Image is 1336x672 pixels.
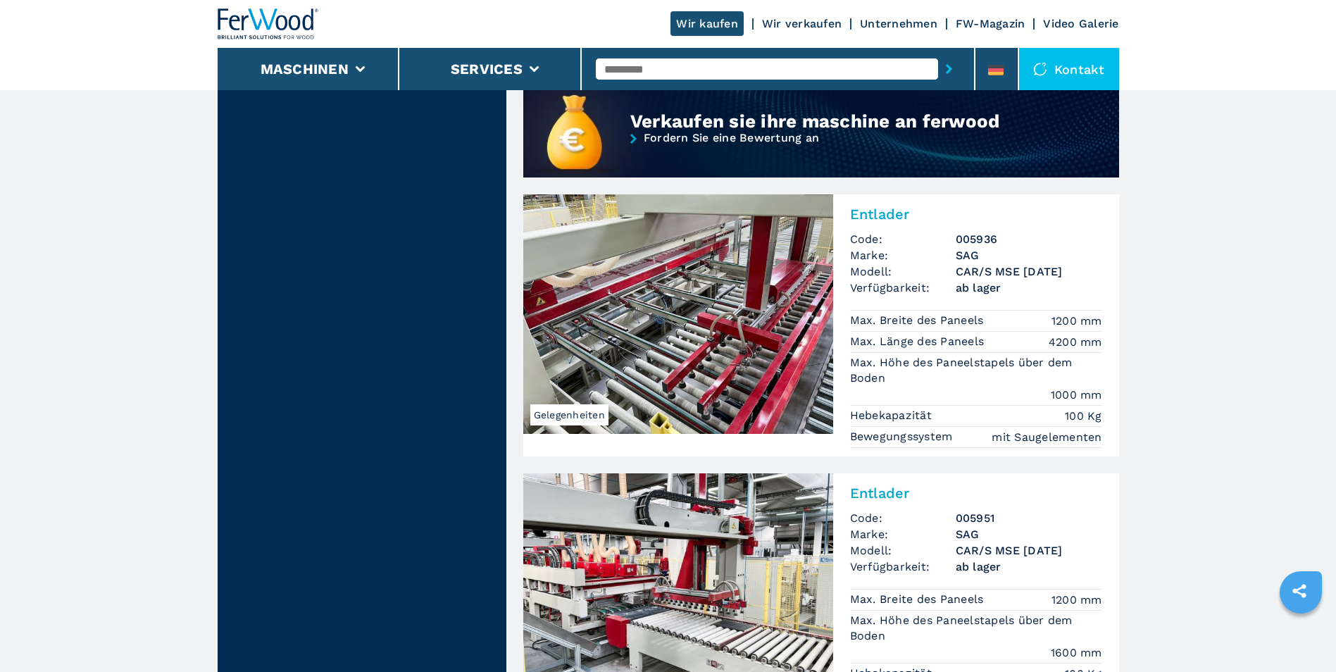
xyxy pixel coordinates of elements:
[850,247,956,263] span: Marke:
[218,8,319,39] img: Ferwood
[630,110,1021,132] div: Verkaufen sie ihre maschine an ferwood
[850,429,956,444] p: Bewegungssystem
[530,404,608,425] span: Gelegenheiten
[1065,408,1102,424] em: 100 Kg
[956,231,1102,247] h3: 005936
[850,592,987,607] p: Max. Breite des Paneels
[850,231,956,247] span: Code:
[850,355,1102,387] p: Max. Höhe des Paneelstapels über dem Boden
[956,280,1102,296] span: ab lager
[1049,334,1102,350] em: 4200 mm
[992,429,1101,445] em: mit Saugelementen
[1051,645,1102,661] em: 1600 mm
[850,485,1102,502] h2: Entlader
[850,206,1102,223] h2: Entlader
[261,61,349,77] button: Maschinen
[1051,387,1102,403] em: 1000 mm
[956,526,1102,542] h3: SAG
[956,559,1102,575] span: ab lager
[956,542,1102,559] h3: CAR/S MSE [DATE]
[850,313,987,328] p: Max. Breite des Paneels
[1276,609,1325,661] iframe: Chat
[850,280,956,296] span: Verfügbarkeit:
[850,263,956,280] span: Modell:
[1019,48,1119,90] div: Kontakt
[670,11,744,36] a: Wir kaufen
[850,542,956,559] span: Modell:
[762,17,842,30] a: Wir verkaufen
[956,17,1025,30] a: FW-Magazin
[523,194,833,434] img: Entlader SAG CAR/S MSE 1/30/12
[1033,62,1047,76] img: Kontakt
[850,526,956,542] span: Marke:
[1282,573,1317,609] a: sharethis
[956,247,1102,263] h3: SAG
[1043,17,1118,30] a: Video Galerie
[956,263,1102,280] h3: CAR/S MSE [DATE]
[860,17,937,30] a: Unternehmen
[850,559,956,575] span: Verfügbarkeit:
[938,53,960,85] button: submit-button
[850,334,988,349] p: Max. Länge des Paneels
[850,408,936,423] p: Hebekapazität
[523,132,1119,180] a: Fordern Sie eine Bewertung an
[1051,592,1102,608] em: 1200 mm
[850,613,1102,645] p: Max. Höhe des Paneelstapels über dem Boden
[1051,313,1102,329] em: 1200 mm
[956,510,1102,526] h3: 005951
[850,510,956,526] span: Code:
[523,194,1119,456] a: Entlader SAG CAR/S MSE 1/30/12GelegenheitenEntladerCode:005936Marke:SAGModell:CAR/S MSE [DATE]Ver...
[451,61,523,77] button: Services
